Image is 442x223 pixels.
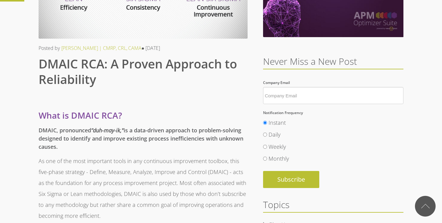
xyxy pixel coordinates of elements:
span: DMAIC RCA: A Proven Approach to Reliability [39,55,237,88]
span: Weekly [269,143,286,150]
p: As one of the most important tools in any continuous improvement toolbox, this five-phase strateg... [39,155,248,221]
span: Monthly [269,155,289,162]
span: Daily [269,131,280,138]
span: Company Email [263,80,290,85]
i: “duh-may-ik," [91,127,124,134]
span: Notification Frequency [263,110,303,115]
span: Posted by [39,45,60,51]
input: Weekly [263,145,267,149]
span: ● [DATE] [142,45,160,51]
h3: What is DMAIC RCA? [39,109,248,122]
input: Monthly [263,157,267,161]
input: Subscribe [263,171,319,188]
span: Topics [263,198,290,211]
span: Instant [269,119,286,126]
h5: DMAIC, pronounced is a data-driven approach to problem-solving designed to identify and improve e... [39,126,248,151]
span: Never Miss a New Post [263,55,357,68]
input: Company Email [263,87,404,104]
input: Daily [263,133,267,137]
a: [PERSON_NAME] | CMRP, CRL, CAMA [61,45,142,51]
input: Instant [263,121,267,125]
